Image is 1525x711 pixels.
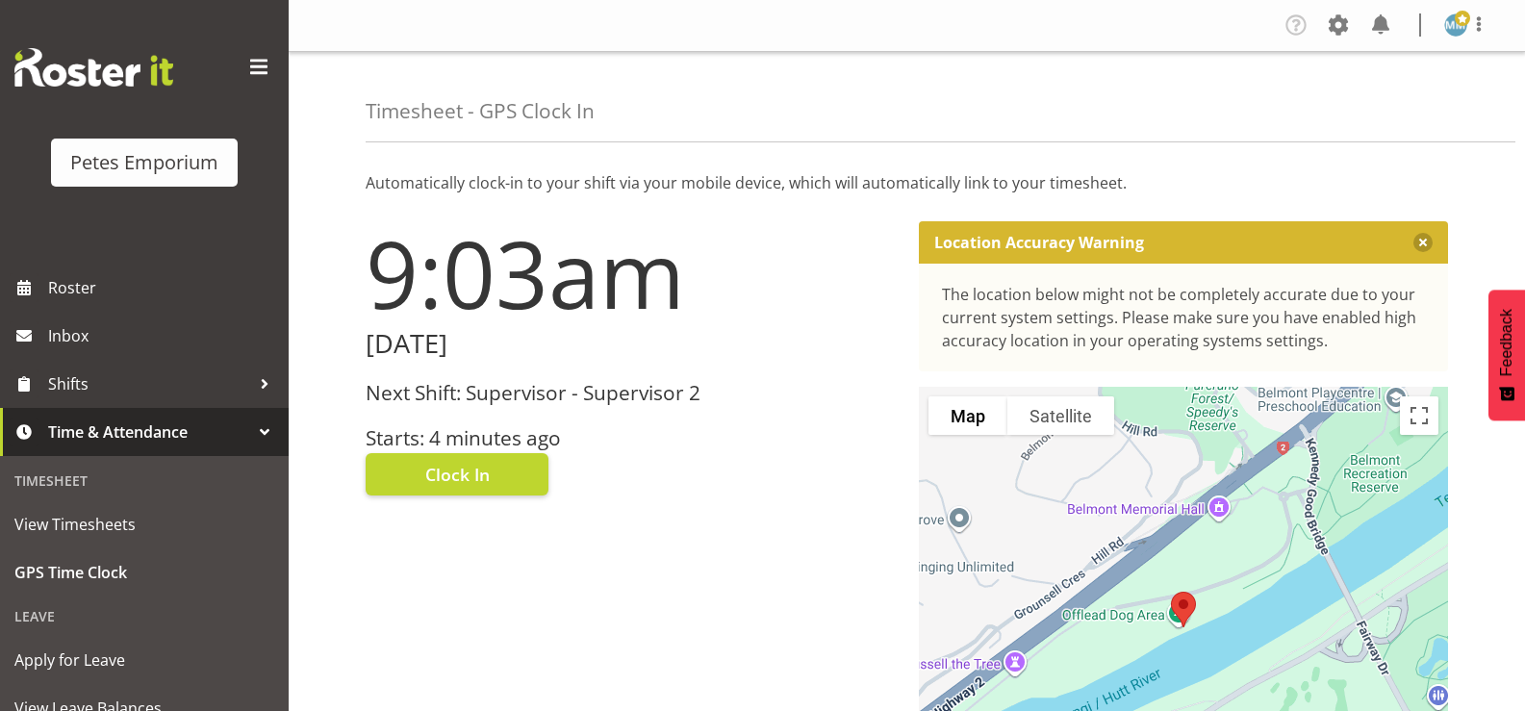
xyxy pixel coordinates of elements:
button: Clock In [366,453,548,495]
h1: 9:03am [366,221,896,325]
div: Leave [5,597,284,636]
span: Time & Attendance [48,418,250,446]
h2: [DATE] [366,329,896,359]
span: View Timesheets [14,510,274,539]
h3: Starts: 4 minutes ago [366,427,896,449]
a: View Timesheets [5,500,284,548]
span: Apply for Leave [14,646,274,674]
div: The location below might not be completely accurate due to your current system settings. Please m... [942,283,1426,352]
div: Timesheet [5,461,284,500]
img: mandy-mosley3858.jpg [1444,13,1467,37]
h3: Next Shift: Supervisor - Supervisor 2 [366,382,896,404]
a: Apply for Leave [5,636,284,684]
h4: Timesheet - GPS Clock In [366,100,595,122]
a: GPS Time Clock [5,548,284,597]
span: Inbox [48,321,279,350]
span: Roster [48,273,279,302]
img: Rosterit website logo [14,48,173,87]
span: Feedback [1498,309,1515,376]
button: Close message [1413,233,1433,252]
button: Feedback - Show survey [1488,290,1525,420]
p: Automatically clock-in to your shift via your mobile device, which will automatically link to you... [366,171,1448,194]
button: Toggle fullscreen view [1400,396,1438,435]
button: Show satellite imagery [1007,396,1114,435]
span: GPS Time Clock [14,558,274,587]
span: Shifts [48,369,250,398]
p: Location Accuracy Warning [934,233,1144,252]
button: Show street map [928,396,1007,435]
div: Petes Emporium [70,148,218,177]
span: Clock In [425,462,490,487]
